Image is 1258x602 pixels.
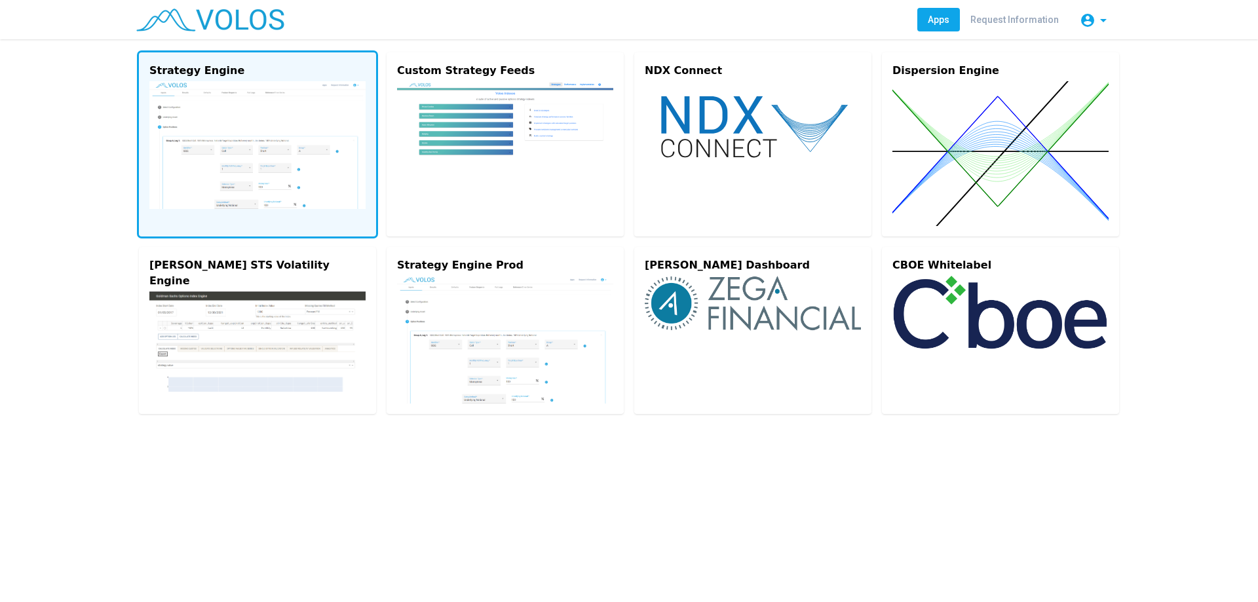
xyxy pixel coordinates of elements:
img: ndx-connect.svg [645,81,861,171]
img: custom.png [397,81,613,184]
div: Dispersion Engine [892,63,1109,79]
span: Request Information [970,14,1059,25]
mat-icon: arrow_drop_down [1096,12,1111,28]
img: strategy-engine.png [397,276,613,404]
img: dispersion.svg [892,81,1109,226]
img: gs-engine.png [149,292,366,392]
mat-icon: account_circle [1080,12,1096,28]
div: Strategy Engine [149,63,366,79]
a: Request Information [960,8,1069,31]
div: [PERSON_NAME] Dashboard [645,257,861,273]
img: cboe-logo.png [892,276,1109,349]
span: Apps [928,14,949,25]
div: Custom Strategy Feeds [397,63,613,79]
img: zega-logo.png [645,276,861,331]
img: strategy-engine.png [149,81,366,209]
div: NDX Connect [645,63,861,79]
a: Apps [917,8,960,31]
div: CBOE Whitelabel [892,257,1109,273]
div: Strategy Engine Prod [397,257,613,273]
div: [PERSON_NAME] STS Volatility Engine [149,257,366,289]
